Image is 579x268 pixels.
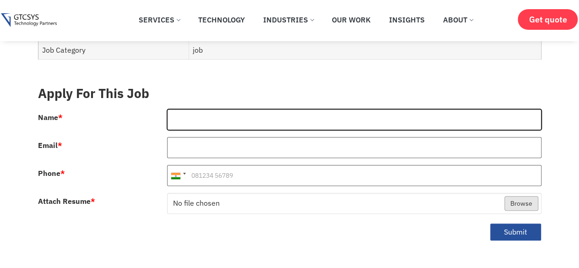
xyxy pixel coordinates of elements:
input: 081234 56789 [167,165,541,186]
td: Job Category [38,41,189,60]
label: Name [38,114,63,121]
span: Get quote [529,15,567,24]
h3: Apply For This Job [38,86,541,101]
a: Technology [191,10,252,30]
a: Get quote [518,9,578,30]
iframe: chat widget [541,231,570,259]
td: job [189,41,541,60]
div: India (भारत): +91 [168,165,189,186]
button: Submit [490,223,541,241]
a: Insights [382,10,432,30]
label: Phone [38,170,65,177]
a: Industries [256,10,320,30]
label: Email [38,142,62,149]
a: About [436,10,480,30]
img: Gtcsys logo [1,13,56,27]
a: Our Work [325,10,378,30]
label: Attach Resume [38,197,95,205]
a: Services [132,10,187,30]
